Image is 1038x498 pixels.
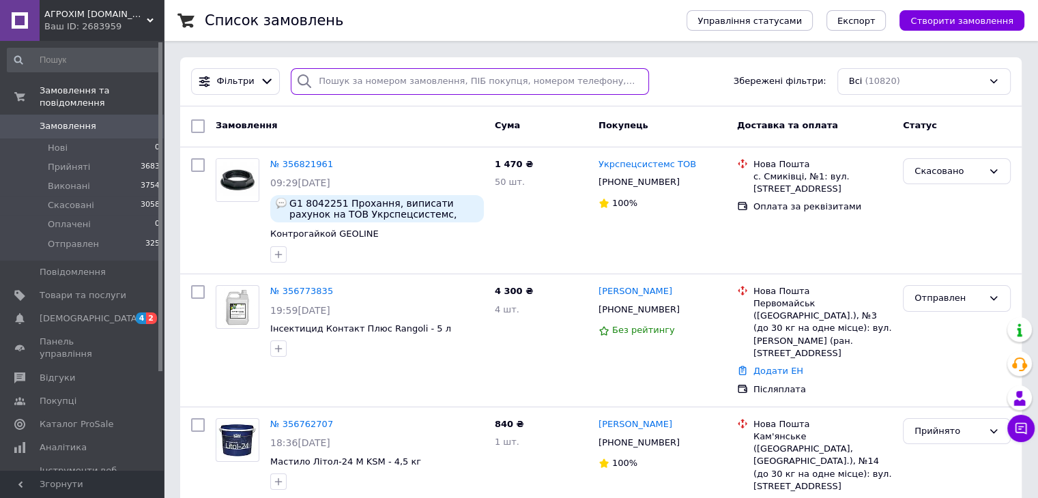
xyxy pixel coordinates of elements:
span: Замовлення та повідомлення [40,85,164,109]
span: Інструменти веб-майстра та SEO [40,465,126,489]
button: Управління статусами [687,10,813,31]
span: G1 8042251 Прохання, виписати рахунок на ТОВ Укрспецсистемс, ЕДРПОУ 39562922, [PERSON_NAME][EMAIL... [289,198,478,220]
span: Замовлення [216,120,277,130]
a: № 356821961 [270,159,333,169]
span: Товари та послуги [40,289,126,302]
span: 1 470 ₴ [495,159,533,169]
a: № 356773835 [270,286,333,296]
span: 4 300 ₴ [495,286,533,296]
button: Чат з покупцем [1007,415,1035,442]
span: [PHONE_NUMBER] [599,437,680,448]
span: 50 шт. [495,177,525,187]
div: Кам'янське ([GEOGRAPHIC_DATA], [GEOGRAPHIC_DATA].), №14 (до 30 кг на одне місце): вул. [STREET_AD... [753,430,892,493]
h1: Список замовлень [205,12,343,29]
span: 325 [145,238,160,250]
span: Каталог ProSale [40,418,113,430]
span: Покупець [599,120,648,130]
div: Нова Пошта [753,418,892,430]
span: Отправлен [48,238,99,250]
span: Покупці [40,395,76,407]
span: Аналітика [40,441,87,454]
span: Виконані [48,180,90,192]
a: Фото товару [216,418,259,462]
div: Ваш ID: 2683959 [44,20,164,33]
span: Оплачені [48,218,91,231]
img: Фото товару [220,286,254,328]
span: [PHONE_NUMBER] [599,177,680,187]
div: Прийнято [914,424,983,439]
span: Відгуки [40,372,75,384]
span: Без рейтингу [612,325,675,335]
span: Нові [48,142,68,154]
button: Створити замовлення [899,10,1024,31]
div: Первомайськ ([GEOGRAPHIC_DATA].), №3 (до 30 кг на одне місце): вул. [PERSON_NAME] (ран. [STREET_A... [753,297,892,360]
span: Скасовані [48,199,94,211]
span: 18:36[DATE] [270,437,330,448]
div: Нова Пошта [753,158,892,171]
span: Створити замовлення [910,16,1013,26]
span: Фільтри [217,75,255,88]
div: Післяплата [753,383,892,396]
span: Збережені фільтри: [734,75,826,88]
span: 4 [136,312,147,324]
span: 2 [146,312,157,324]
input: Пошук [7,48,161,72]
a: Укрспецсистемс ТОВ [599,158,696,171]
span: Всі [849,75,863,88]
button: Експорт [826,10,886,31]
span: [PHONE_NUMBER] [599,304,680,314]
span: 840 ₴ [495,419,524,429]
span: 1 шт. [495,437,519,447]
div: Отправлен [914,291,983,306]
div: с. Смиківці, №1: вул. [STREET_ADDRESS] [753,171,892,195]
img: Фото товару [216,159,259,201]
span: Прийняті [48,161,90,173]
div: Нова Пошта [753,285,892,297]
a: Мастило Літол-24 М KSM - 4,5 кг [270,456,421,467]
a: Фото товару [216,158,259,202]
a: [PERSON_NAME] [599,418,672,431]
span: 19:59[DATE] [270,305,330,316]
a: № 356762707 [270,419,333,429]
span: Статус [903,120,937,130]
span: [DEMOGRAPHIC_DATA] [40,312,141,325]
span: Управління статусами [697,16,802,26]
span: Замовлення [40,120,96,132]
span: 4 шт. [495,304,519,314]
span: (10820) [865,76,900,86]
span: Cума [495,120,520,130]
span: Доставка та оплата [737,120,838,130]
span: 100% [612,198,637,208]
input: Пошук за номером замовлення, ПІБ покупця, номером телефону, Email, номером накладної [291,68,649,95]
span: АГРОХІМ agrohim.in.ua [44,8,147,20]
span: Експорт [837,16,876,26]
span: 09:29[DATE] [270,177,330,188]
span: 3058 [141,199,160,211]
span: 0 [155,218,160,231]
a: Додати ЕН [753,366,803,376]
span: Повідомлення [40,266,106,278]
a: [PERSON_NAME] [599,285,672,298]
img: Фото товару [216,422,259,458]
a: Створити замовлення [886,15,1024,25]
span: 3754 [141,180,160,192]
a: Контрогайкой GEOLINE [270,229,379,239]
a: Інсектицид Контакт Плюс Rangoli - 5 л [270,323,451,334]
div: Скасовано [914,164,983,179]
span: 100% [612,458,637,468]
a: Фото товару [216,285,259,329]
img: :speech_balloon: [276,198,287,209]
span: 0 [155,142,160,154]
span: 3683 [141,161,160,173]
div: Оплата за реквізитами [753,201,892,213]
span: Панель управління [40,336,126,360]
